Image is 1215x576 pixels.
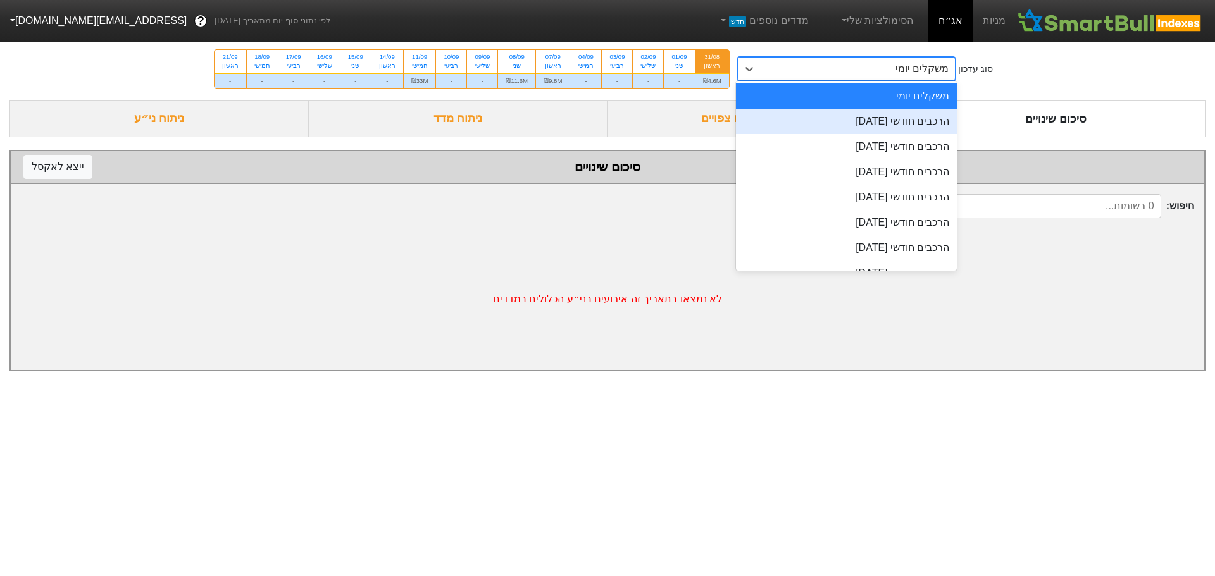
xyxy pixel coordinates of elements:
div: שלישי [317,61,332,70]
span: חיפוש : [918,194,1194,218]
div: 17/09 [286,52,301,61]
div: - [467,73,497,88]
div: הרכבים חודשי [DATE] [736,109,957,134]
div: - [602,73,632,88]
div: 16/09 [317,52,332,61]
div: רביעי [286,61,301,70]
div: סוג עדכון [958,63,993,76]
div: שלישי [640,61,656,70]
div: - [570,73,601,88]
div: - [278,73,309,88]
div: - [664,73,694,88]
div: שלישי [475,61,490,70]
div: סיכום שינויים [23,157,1192,176]
div: 01/09 [671,52,687,61]
div: ניתוח ני״ע [9,100,309,137]
div: 03/09 [609,52,625,61]
button: ייצא לאקסל [23,155,92,179]
div: ₪11.6M [498,73,535,88]
div: - [309,73,340,88]
div: שני [671,61,687,70]
a: מדדים נוספיםחדש [713,8,814,34]
div: שני [348,61,363,70]
div: הרכבים חודשי [DATE] [736,210,957,235]
div: הרכבים חודשי [DATE] [736,260,957,286]
img: SmartBull [1016,8,1205,34]
div: 09/09 [475,52,490,61]
div: משקלים יומי [895,61,949,77]
div: 10/09 [444,52,459,61]
div: - [340,73,371,88]
div: הרכבים חודשי [DATE] [736,134,957,159]
div: 21/09 [222,52,239,61]
div: 07/09 [544,52,562,61]
input: 0 רשומות... [918,194,1161,218]
span: לפי נתוני סוף יום מתאריך [DATE] [215,15,330,27]
div: חמישי [411,61,428,70]
div: - [633,73,663,88]
div: 31/08 [703,52,721,61]
div: ניתוח מדד [309,100,608,137]
div: רביעי [444,61,459,70]
div: ביקושים והיצעים צפויים [607,100,907,137]
a: הסימולציות שלי [834,8,919,34]
div: ₪9.8M [536,73,570,88]
div: - [247,73,278,88]
div: ₪33M [404,73,436,88]
div: ראשון [222,61,239,70]
div: - [371,73,403,88]
div: רביעי [609,61,625,70]
div: ראשון [703,61,721,70]
div: הרכבים חודשי [DATE] [736,185,957,210]
div: - [436,73,466,88]
div: 18/09 [254,52,270,61]
div: חמישי [578,61,594,70]
div: ראשון [544,61,562,70]
div: 14/09 [379,52,396,61]
div: משקלים יומי [736,83,957,109]
div: - [215,73,246,88]
span: חדש [729,16,746,27]
div: 15/09 [348,52,363,61]
div: 08/09 [506,52,528,61]
div: הרכבים חודשי [DATE] [736,235,957,260]
div: שני [506,61,528,70]
div: חמישי [254,61,270,70]
div: 04/09 [578,52,594,61]
div: ראשון [379,61,396,70]
span: ? [197,13,204,30]
div: 11/09 [411,52,428,61]
div: 02/09 [640,52,656,61]
div: ₪4.6M [695,73,729,88]
div: הרכבים חודשי [DATE] [736,159,957,185]
div: לא נמצאו בתאריך זה אירועים בני״ע הכלולים במדדים [11,228,1204,370]
div: סיכום שינויים [907,100,1206,137]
